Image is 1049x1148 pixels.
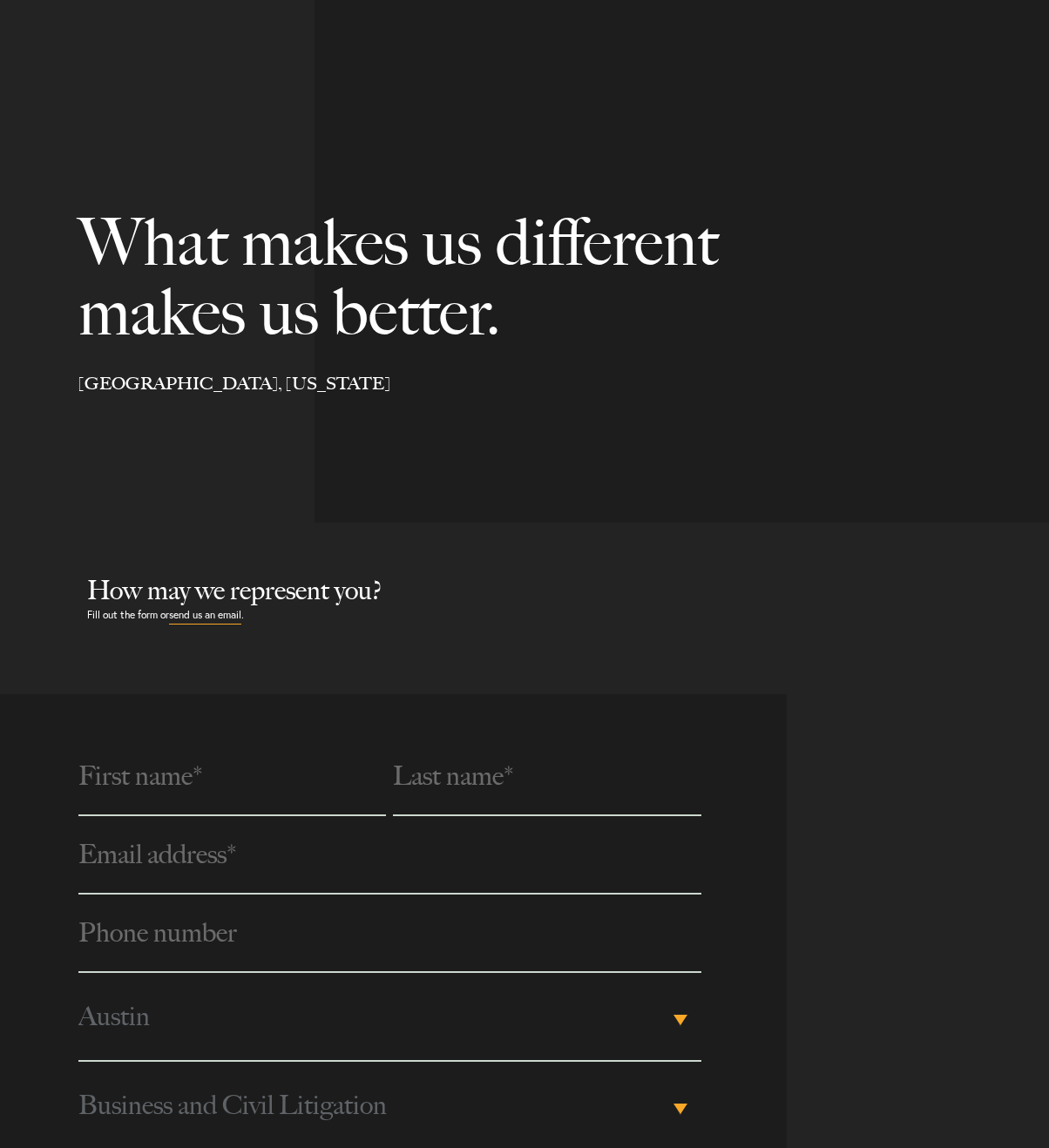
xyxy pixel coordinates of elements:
input: Phone number [78,895,700,973]
input: First name* [78,738,386,816]
h2: How may we represent you? [87,575,1049,606]
b: ▾ [673,1104,687,1114]
a: send us an email [169,606,241,625]
span: Austin [78,973,667,1060]
b: ▾ [673,1015,687,1025]
input: Email address* [78,816,700,895]
input: Last name* [393,738,700,816]
p: Fill out the form or . [87,606,1049,625]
